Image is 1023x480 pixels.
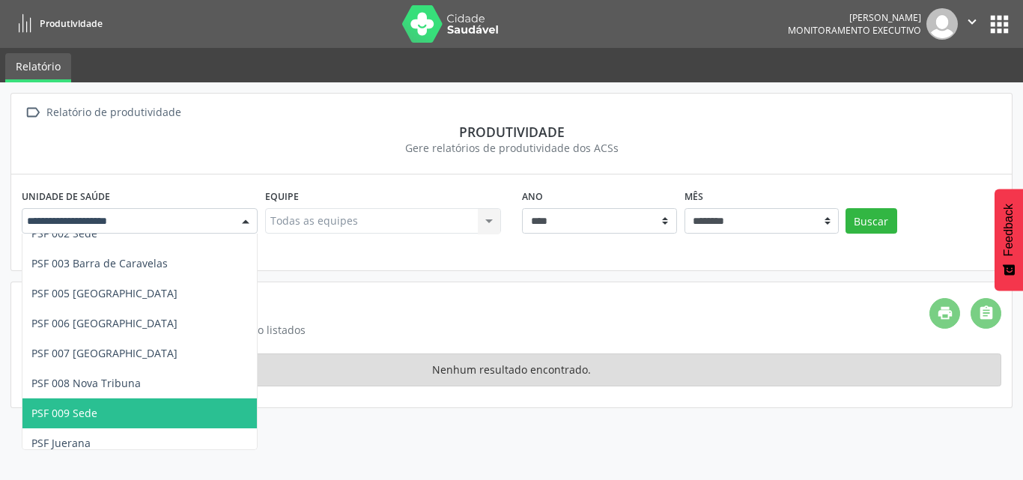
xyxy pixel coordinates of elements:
[788,24,921,37] span: Monitoramento Executivo
[31,256,168,270] span: PSF 003 Barra de Caravelas
[926,8,958,40] img: img
[22,185,110,208] label: Unidade de saúde
[10,11,103,36] a: Produtividade
[684,185,703,208] label: Mês
[22,298,929,317] h4: Relatório de produtividade
[958,8,986,40] button: 
[22,353,1001,386] div: Nenhum resultado encontrado.
[31,226,97,240] span: PSF 002 Sede
[22,322,929,338] div: Somente agentes ativos no mês selecionado são listados
[1002,204,1016,256] span: Feedback
[964,13,980,30] i: 
[846,208,897,234] button: Buscar
[22,124,1001,140] div: Produtividade
[40,17,103,30] span: Produtividade
[22,102,183,124] a:  Relatório de produtividade
[788,11,921,24] div: [PERSON_NAME]
[5,53,71,82] a: Relatório
[31,376,141,390] span: PSF 008 Nova Tribuna
[265,185,299,208] label: Equipe
[31,346,177,360] span: PSF 007 [GEOGRAPHIC_DATA]
[986,11,1013,37] button: apps
[22,140,1001,156] div: Gere relatórios de produtividade dos ACSs
[43,102,183,124] div: Relatório de produtividade
[522,185,543,208] label: Ano
[995,189,1023,291] button: Feedback - Mostrar pesquisa
[31,406,97,420] span: PSF 009 Sede
[31,286,177,300] span: PSF 005 [GEOGRAPHIC_DATA]
[31,316,177,330] span: PSF 006 [GEOGRAPHIC_DATA]
[22,102,43,124] i: 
